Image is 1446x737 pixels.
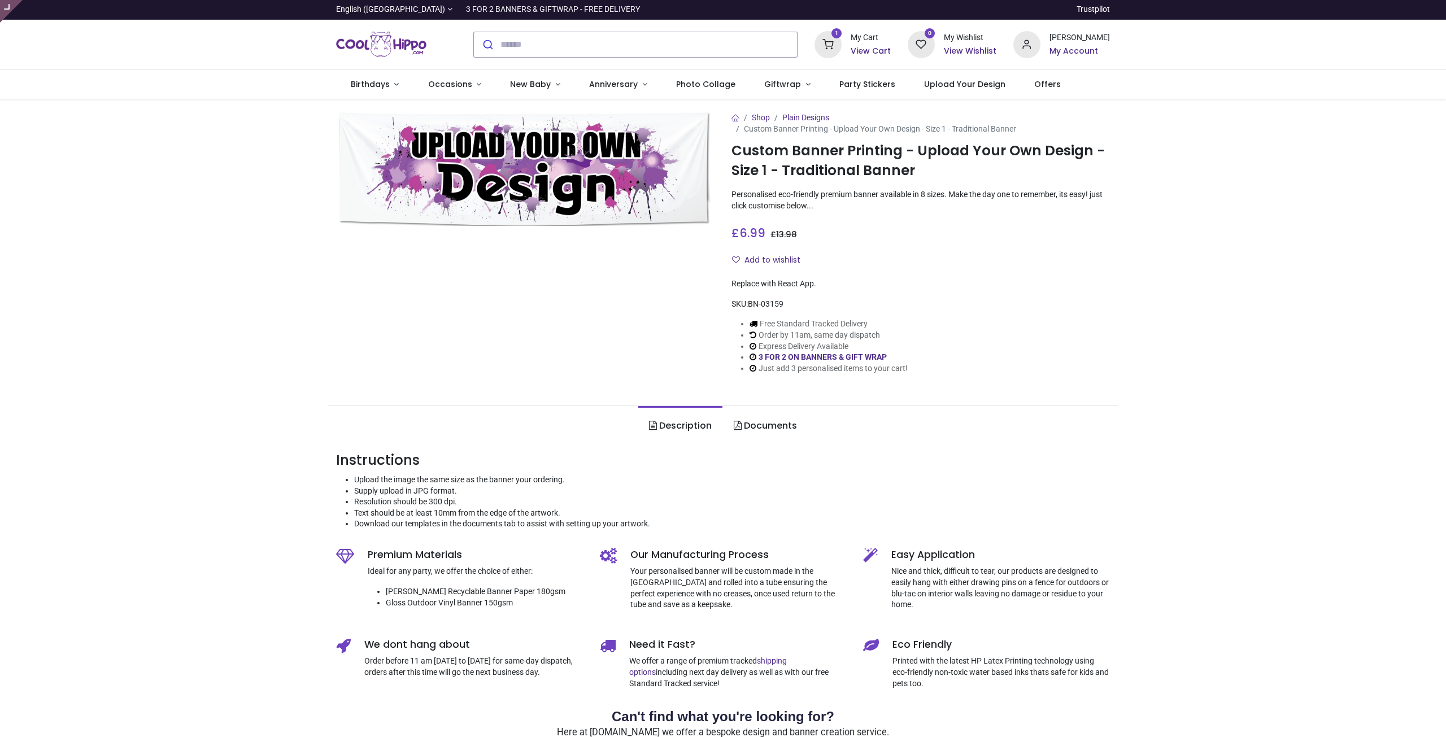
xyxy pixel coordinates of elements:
[750,341,908,352] li: Express Delivery Available
[732,256,740,264] i: Add to wishlist
[629,638,847,652] h5: Need it Fast?
[750,330,908,341] li: Order by 11am, same day dispatch
[750,70,825,99] a: Giftwrap
[336,112,715,226] img: Custom Banner Printing - Upload Your Own Design - Size 1 - Traditional Banner
[474,32,500,57] button: Submit
[782,113,829,122] a: Plain Designs
[413,70,496,99] a: Occasions
[428,79,472,90] span: Occasions
[510,79,551,90] span: New Baby
[764,79,801,90] span: Giftwrap
[354,496,1110,508] li: Resolution should be 300 dpi.
[1034,79,1061,90] span: Offers
[589,79,638,90] span: Anniversary
[336,29,426,60] a: Logo of Cool Hippo
[336,70,413,99] a: Birthdays
[744,124,1016,133] span: Custom Banner Printing - Upload Your Own Design - Size 1 - Traditional Banner
[364,638,583,652] h5: We dont hang about
[368,548,583,562] h5: Premium Materials
[831,28,842,39] sup: 1
[1049,32,1110,43] div: [PERSON_NAME]
[759,352,887,361] a: 3 FOR 2 ON BANNERS & GIFT WRAP
[354,508,1110,519] li: Text should be at least 10mm from the edge of the artwork.
[924,79,1005,90] span: Upload Your Design
[851,46,891,57] a: View Cart
[722,406,807,446] a: Documents
[336,4,452,15] a: English ([GEOGRAPHIC_DATA])
[750,319,908,330] li: Free Standard Tracked Delivery
[891,566,1110,610] p: Nice and thick, difficult to tear, our products are designed to easily hang with either drawing p...
[944,32,996,43] div: My Wishlist
[892,656,1110,689] p: Printed with the latest HP Latex Printing technology using eco-friendly non-toxic water based ink...
[630,548,847,562] h5: Our Manufacturing Process
[851,32,891,43] div: My Cart
[1077,4,1110,15] a: Trustpilot
[731,141,1110,180] h1: Custom Banner Printing - Upload Your Own Design - Size 1 - Traditional Banner
[925,28,935,39] sup: 0
[574,70,661,99] a: Anniversary
[354,486,1110,497] li: Supply upload in JPG format.
[731,189,1110,211] p: Personalised eco-friendly premium banner available in 8 sizes. Make the day one to remember, its ...
[731,225,765,241] span: £
[739,225,765,241] span: 6.99
[770,229,797,240] span: £
[776,229,797,240] span: 13.98
[908,39,935,48] a: 0
[748,299,783,308] span: BN-03159
[815,39,842,48] a: 1
[731,251,810,270] button: Add to wishlistAdd to wishlist
[336,451,1110,470] h3: Instructions
[368,566,583,577] p: Ideal for any party, we offer the choice of either:
[750,363,908,374] li: Just add 3 personalised items to your cart!
[336,707,1110,726] h2: Can't find what you're looking for?
[351,79,390,90] span: Birthdays
[752,113,770,122] a: Shop
[354,474,1110,486] li: Upload the image the same size as the banner your ordering.
[1049,46,1110,57] a: My Account
[630,566,847,610] p: Your personalised banner will be custom made in the [GEOGRAPHIC_DATA] and rolled into a tube ensu...
[638,406,722,446] a: Description
[354,518,1110,530] li: Download our templates in the documents tab to assist with setting up your artwork.
[676,79,735,90] span: Photo Collage
[731,299,1110,310] div: SKU:
[731,278,1110,290] div: Replace with React App.
[386,586,583,598] li: [PERSON_NAME] Recyclable Banner Paper 180gsm
[386,598,583,609] li: Gloss Outdoor Vinyl Banner 150gsm
[944,46,996,57] a: View Wishlist
[629,656,787,677] a: shipping options
[891,548,1110,562] h5: Easy Application
[892,638,1110,652] h5: Eco Friendly
[839,79,895,90] span: Party Stickers
[336,29,426,60] img: Cool Hippo
[466,4,640,15] div: 3 FOR 2 BANNERS & GIFTWRAP - FREE DELIVERY
[629,656,847,689] p: We offer a range of premium tracked including next day delivery as well as with our free Standard...
[496,70,575,99] a: New Baby
[364,656,583,678] p: Order before 11 am [DATE] to [DATE] for same-day dispatch, orders after this time will go the nex...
